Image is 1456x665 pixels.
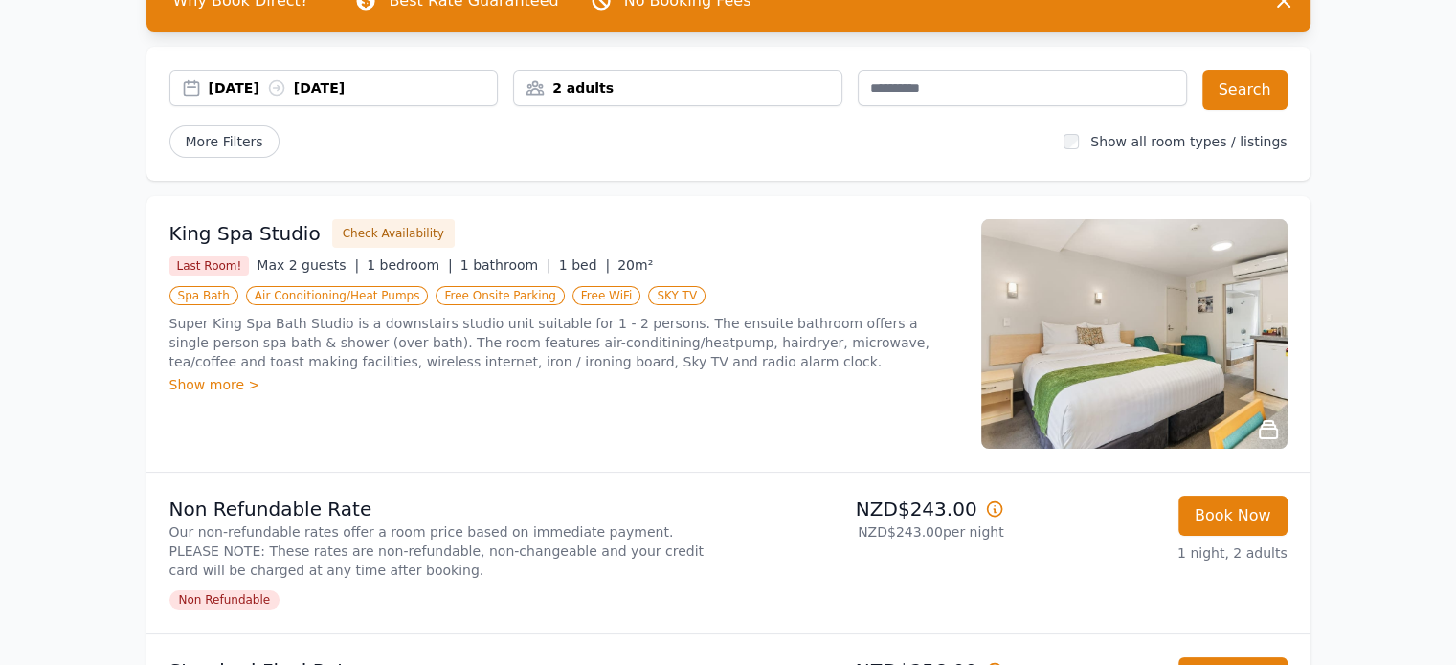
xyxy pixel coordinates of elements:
[617,257,653,273] span: 20m²
[169,314,958,371] p: Super King Spa Bath Studio is a downstairs studio unit suitable for 1 - 2 persons. The ensuite ba...
[572,286,641,305] span: Free WiFi
[648,286,706,305] span: SKY TV
[559,257,610,273] span: 1 bed |
[169,256,250,276] span: Last Room!
[169,286,238,305] span: Spa Bath
[736,496,1004,522] p: NZD$243.00
[169,522,721,580] p: Our non-refundable rates offer a room price based on immediate payment. PLEASE NOTE: These rates ...
[169,125,280,158] span: More Filters
[209,78,498,98] div: [DATE] [DATE]
[436,286,564,305] span: Free Onsite Parking
[736,522,1004,542] p: NZD$243.00 per night
[367,257,453,273] span: 1 bedroom |
[460,257,551,273] span: 1 bathroom |
[257,257,359,273] span: Max 2 guests |
[169,220,321,247] h3: King Spa Studio
[169,496,721,522] p: Non Refundable Rate
[1090,134,1287,149] label: Show all room types / listings
[1178,496,1288,536] button: Book Now
[1019,543,1288,563] p: 1 night, 2 adults
[246,286,429,305] span: Air Conditioning/Heat Pumps
[514,78,841,98] div: 2 adults
[169,590,280,610] span: Non Refundable
[169,375,958,394] div: Show more >
[1202,70,1288,110] button: Search
[332,219,455,248] button: Check Availability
